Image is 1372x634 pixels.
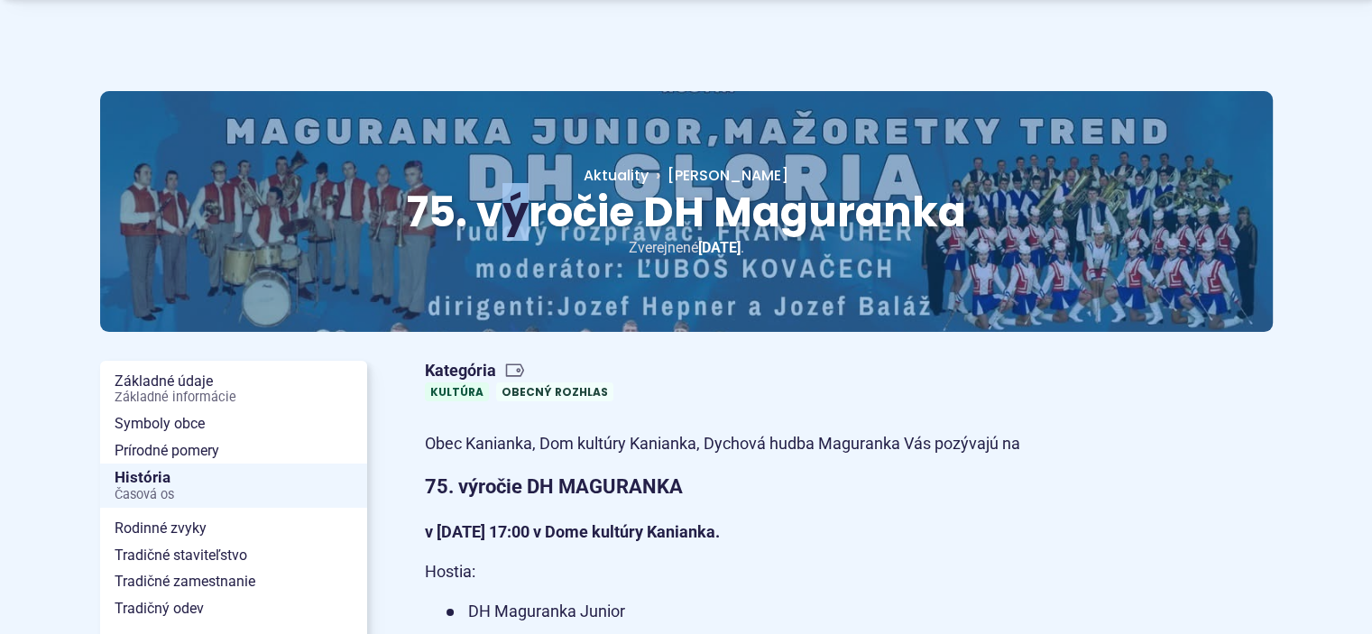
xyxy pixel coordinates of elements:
p: Zverejnené . [158,235,1215,260]
span: Tradičné staviteľstvo [115,542,353,569]
span: Prírodné pomery [115,437,353,464]
span: História [115,464,353,508]
a: Symboly obce [100,410,367,437]
span: Časová os [115,488,353,502]
a: Kultúra [425,382,489,401]
a: [PERSON_NAME] [649,165,788,186]
span: Symboly obce [115,410,353,437]
strong: 75. výročie DH MAGURANKA [425,475,683,498]
a: Prírodné pomery [100,437,367,464]
a: Základné údajeZákladné informácie [100,368,367,410]
span: Tradičné zamestnanie [115,568,353,595]
span: Kategória [425,361,621,381]
a: Obecný rozhlas [496,382,613,401]
a: Aktuality [584,165,649,186]
span: Rodinné zvyky [115,515,353,542]
a: Tradičné zamestnanie [100,568,367,595]
a: Tradičný odev [100,595,367,622]
a: Tradičné staviteľstvo [100,542,367,569]
span: [DATE] [698,239,741,256]
span: 75. výročie DH Maguranka [407,183,966,241]
span: [PERSON_NAME] [668,165,788,186]
li: DH Maguranka Junior [447,598,1065,626]
strong: v [DATE] 17:00 v Dome kultúry Kanianka. [425,522,720,541]
span: Tradičný odev [115,595,353,622]
span: Základné údaje [115,368,353,410]
a: HistóriaČasová os [100,464,367,508]
a: Rodinné zvyky [100,515,367,542]
p: Obec Kanianka, Dom kultúry Kanianka, Dychová hudba Maguranka Vás pozývajú na [425,430,1065,458]
p: Hostia: [425,558,1065,586]
span: Základné informácie [115,391,353,405]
